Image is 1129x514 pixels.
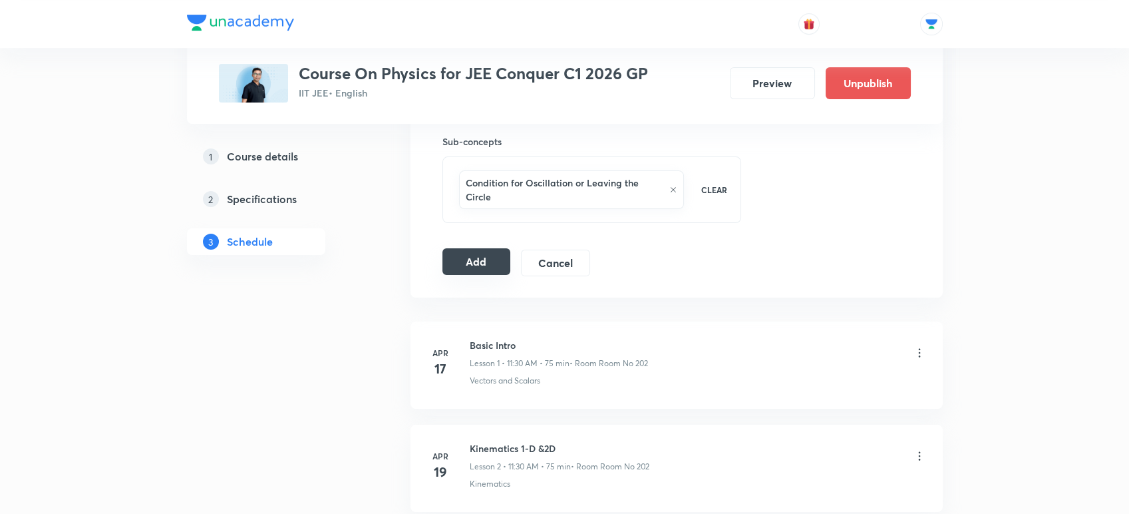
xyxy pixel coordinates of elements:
h6: Basic Intro [470,338,648,352]
h3: Course On Physics for JEE Conquer C1 2026 GP [299,64,648,83]
h5: Course details [227,148,298,164]
h5: Specifications [227,191,297,207]
button: avatar [798,13,820,35]
p: 2 [203,191,219,207]
p: • Room Room No 202 [571,461,649,473]
p: 3 [203,234,219,250]
h6: Sub-concepts [442,134,742,148]
p: Kinematics [470,478,510,490]
h6: Apr [427,450,454,462]
p: IIT JEE • English [299,86,648,100]
button: Cancel [521,250,589,276]
h6: Kinematics 1-D &2D [470,441,649,455]
a: Company Logo [187,15,294,34]
p: • Room Room No 202 [569,358,648,370]
p: Lesson 2 • 11:30 AM • 75 min [470,461,571,473]
p: Lesson 1 • 11:30 AM • 75 min [470,358,569,370]
h6: Condition for Oscillation or Leaving the Circle [466,176,663,204]
a: 1Course details [187,143,368,170]
img: Company Logo [187,15,294,31]
h5: Schedule [227,234,273,250]
img: avatar [803,18,815,30]
img: Abhishek Singh [920,13,943,35]
p: CLEAR [701,184,727,196]
button: Add [442,248,511,275]
p: 1 [203,148,219,164]
h4: 19 [427,462,454,482]
p: Vectors and Scalars [470,375,540,387]
button: Preview [730,67,815,99]
h6: Apr [427,347,454,359]
button: Unpublish [826,67,911,99]
img: B5C60B64-5085-49FC-AEB2-0E28CF1E4889_plus.png [219,64,288,103]
h4: 17 [427,359,454,379]
a: 2Specifications [187,186,368,212]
